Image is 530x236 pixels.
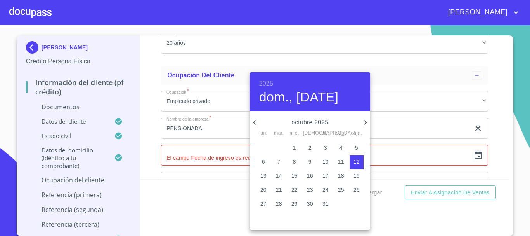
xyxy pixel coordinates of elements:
button: 13 [256,169,270,183]
p: 3 [324,144,327,152]
button: 19 [350,169,364,183]
button: 4 [334,141,348,155]
p: 12 [353,158,360,166]
p: 26 [353,186,360,194]
p: 14 [276,172,282,180]
p: 1 [293,144,296,152]
button: 30 [303,197,317,211]
span: vie. [319,129,333,137]
span: dom. [350,129,364,137]
button: 25 [334,183,348,197]
p: 13 [260,172,267,180]
p: octubre 2025 [259,118,361,127]
button: 27 [256,197,270,211]
button: 1 [288,141,301,155]
p: 8 [293,158,296,166]
span: lun. [256,129,270,137]
button: 31 [319,197,333,211]
p: 25 [338,186,344,194]
span: sáb. [334,129,348,137]
p: 7 [277,158,281,166]
p: 6 [262,158,265,166]
button: 9 [303,155,317,169]
button: 8 [288,155,301,169]
p: 31 [322,200,329,208]
p: 4 [339,144,343,152]
button: 15 [288,169,301,183]
p: 19 [353,172,360,180]
button: 11 [334,155,348,169]
button: 23 [303,183,317,197]
p: 10 [322,158,329,166]
span: [DEMOGRAPHIC_DATA]. [303,129,317,137]
p: 20 [260,186,267,194]
p: 15 [291,172,298,180]
button: 24 [319,183,333,197]
p: 24 [322,186,329,194]
span: mié. [288,129,301,137]
button: 10 [319,155,333,169]
button: 18 [334,169,348,183]
p: 17 [322,172,329,180]
p: 11 [338,158,344,166]
button: 14 [272,169,286,183]
button: 7 [272,155,286,169]
p: 2 [308,144,312,152]
p: 5 [355,144,358,152]
p: 16 [307,172,313,180]
p: 29 [291,200,298,208]
p: 30 [307,200,313,208]
button: 16 [303,169,317,183]
p: 27 [260,200,267,208]
button: 2 [303,141,317,155]
p: 9 [308,158,312,166]
p: 22 [291,186,298,194]
p: 28 [276,200,282,208]
span: mar. [272,129,286,137]
button: 21 [272,183,286,197]
button: 3 [319,141,333,155]
button: 12 [350,155,364,169]
button: 2025 [259,78,273,89]
button: 20 [256,183,270,197]
button: 17 [319,169,333,183]
button: 29 [288,197,301,211]
button: 26 [350,183,364,197]
button: 22 [288,183,301,197]
p: 18 [338,172,344,180]
button: 6 [256,155,270,169]
button: 5 [350,141,364,155]
button: 28 [272,197,286,211]
button: dom., [DATE] [259,89,339,105]
p: 23 [307,186,313,194]
p: 21 [276,186,282,194]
